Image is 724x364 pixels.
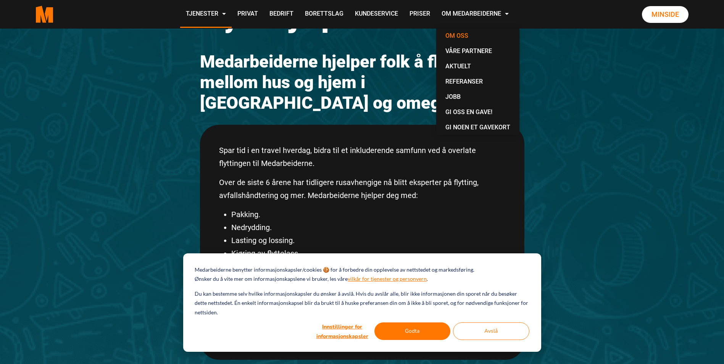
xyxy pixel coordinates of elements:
a: vilkår for tjenester og personvern [348,274,427,284]
a: Privat [232,1,264,28]
div: Cookie banner [183,253,541,352]
a: Aktuelt [439,59,516,74]
a: Gi oss en gave! [439,105,516,120]
a: Tjenester [180,1,232,28]
a: Priser [404,1,436,28]
li: Lasting og lossing. [231,234,505,247]
button: Innstillinger for informasjonskapsler [313,322,372,340]
li: Kjøring av flyttelass. [231,247,505,260]
button: Avslå [453,322,529,340]
p: Du kan bestemme selv hvilke informasjonskapsler du ønsker å avslå. Hvis du avslår alle, blir ikke... [195,289,529,317]
a: Kundeservice [349,1,404,28]
a: Om oss [439,28,516,43]
button: Godta [374,322,451,340]
a: Bedrift [264,1,299,28]
a: Referanser [439,74,516,89]
p: Ønsker du å vite mer om informasjonskapslene vi bruker, les våre . [195,274,428,284]
a: Minside [642,6,689,23]
h2: Medarbeiderne hjelper folk å flytte mellom hus og hjem i [GEOGRAPHIC_DATA] og omegn. [200,52,524,113]
p: Medarbeiderne benytter informasjonskapsler/cookies 🍪 for å forbedre din opplevelse av nettstedet ... [195,265,474,275]
a: Borettslag [299,1,349,28]
p: Over de siste 6 årene har tidligere rusavhengige nå blitt eksperter på flytting, avfallshåndterin... [219,176,505,202]
a: Om Medarbeiderne [436,1,514,28]
a: Gi noen et gavekort [439,120,516,135]
li: Nedrydding. [231,221,505,234]
a: Våre partnere [439,43,516,59]
p: Spar tid i en travel hverdag, bidra til et inkluderende samfunn ved å overlate flyttingen til Med... [219,144,505,170]
a: Jobb [439,89,516,105]
li: Pakking. [231,208,505,221]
